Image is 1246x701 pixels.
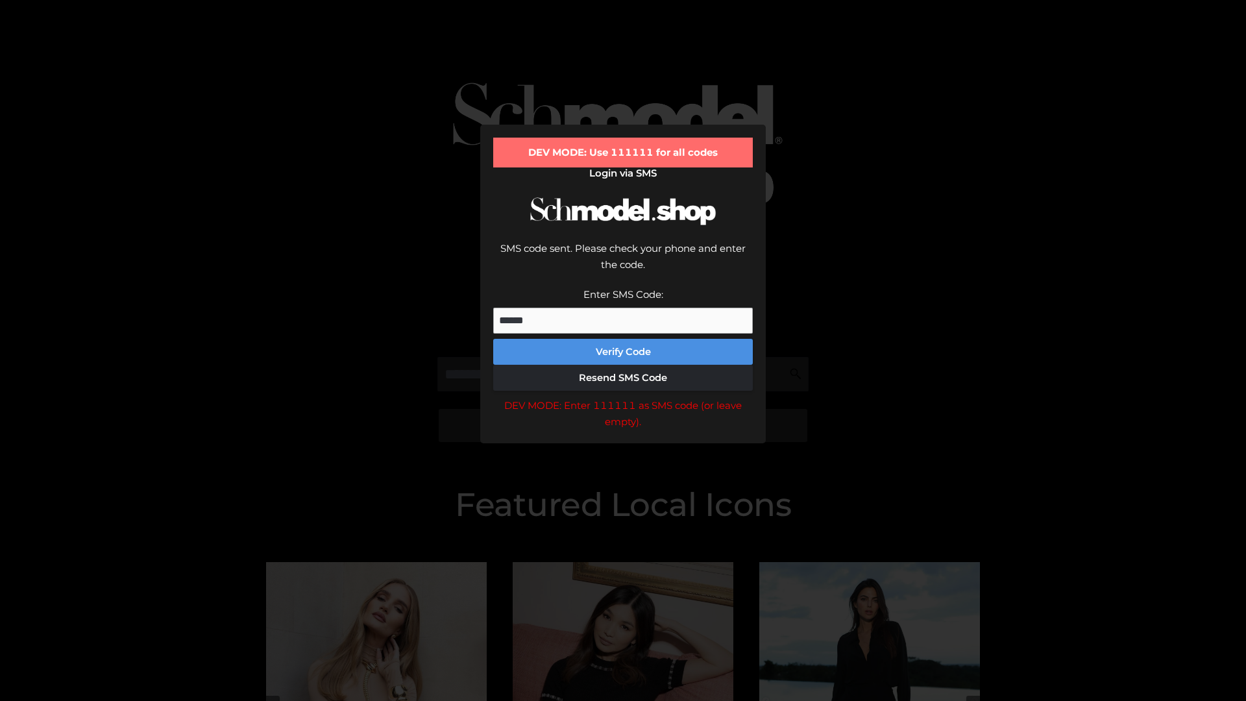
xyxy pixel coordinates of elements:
label: Enter SMS Code: [583,288,663,301]
button: Verify Code [493,339,753,365]
div: SMS code sent. Please check your phone and enter the code. [493,240,753,286]
button: Resend SMS Code [493,365,753,391]
h2: Login via SMS [493,167,753,179]
div: DEV MODE: Use 111111 for all codes [493,138,753,167]
img: Schmodel Logo [526,186,720,237]
div: DEV MODE: Enter 111111 as SMS code (or leave empty). [493,397,753,430]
